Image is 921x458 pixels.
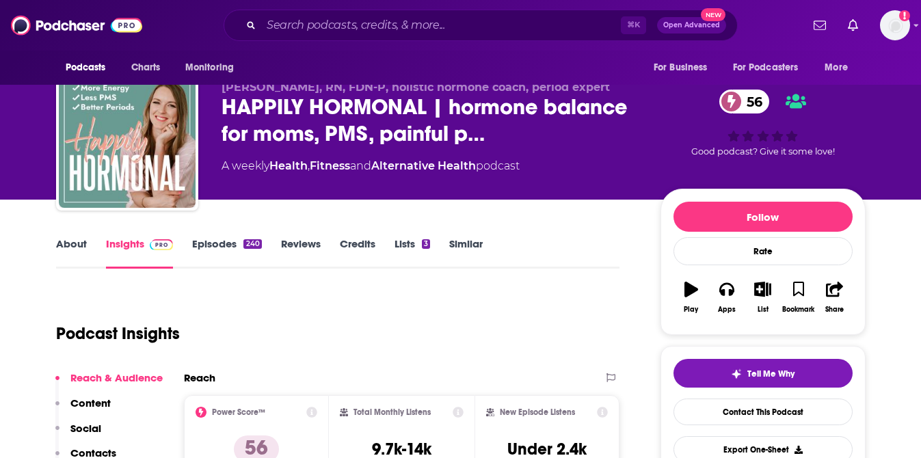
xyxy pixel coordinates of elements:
[691,146,835,157] span: Good podcast? Give it some love!
[308,159,310,172] span: ,
[657,17,726,33] button: Open AdvancedNew
[673,273,709,322] button: Play
[733,90,769,113] span: 56
[243,239,261,249] div: 240
[131,58,161,77] span: Charts
[781,273,816,322] button: Bookmark
[281,237,321,269] a: Reviews
[56,323,180,344] h1: Podcast Insights
[192,237,261,269] a: Episodes240
[70,371,163,384] p: Reach & Audience
[654,58,708,77] span: For Business
[176,55,252,81] button: open menu
[449,237,483,269] a: Similar
[899,10,910,21] svg: Add a profile image
[621,16,646,34] span: ⌘ K
[340,237,375,269] a: Credits
[758,306,769,314] div: List
[395,237,430,269] a: Lists3
[422,239,430,249] div: 3
[150,239,174,250] img: Podchaser Pro
[224,10,738,41] div: Search podcasts, credits, & more...
[731,368,742,379] img: tell me why sparkle
[825,58,848,77] span: More
[353,407,431,417] h2: Total Monthly Listens
[310,159,350,172] a: Fitness
[55,371,163,396] button: Reach & Audience
[673,359,853,388] button: tell me why sparkleTell Me Why
[184,371,215,384] h2: Reach
[644,55,725,81] button: open menu
[663,22,720,29] span: Open Advanced
[816,273,852,322] button: Share
[825,306,844,314] div: Share
[371,159,476,172] a: Alternative Health
[56,55,124,81] button: open menu
[709,273,745,322] button: Apps
[122,55,169,81] a: Charts
[745,273,780,322] button: List
[212,407,265,417] h2: Power Score™
[222,158,520,174] div: A weekly podcast
[222,81,610,94] span: [PERSON_NAME], RN, FDN-P, holistic hormone coach, period expert
[66,58,106,77] span: Podcasts
[880,10,910,40] span: Logged in as sophiak
[701,8,725,21] span: New
[747,368,795,379] span: Tell Me Why
[673,237,853,265] div: Rate
[782,306,814,314] div: Bookmark
[500,407,575,417] h2: New Episode Listens
[684,306,698,314] div: Play
[350,159,371,172] span: and
[718,306,736,314] div: Apps
[724,55,818,81] button: open menu
[56,237,87,269] a: About
[261,14,621,36] input: Search podcasts, credits, & more...
[55,396,111,422] button: Content
[880,10,910,40] img: User Profile
[269,159,308,172] a: Health
[106,237,174,269] a: InsightsPodchaser Pro
[842,14,864,37] a: Show notifications dropdown
[660,81,866,165] div: 56Good podcast? Give it some love!
[815,55,865,81] button: open menu
[673,399,853,425] a: Contact This Podcast
[59,71,196,208] img: HAPPILY HORMONAL | hormone balance for moms, PMS, painful periods, natural birth control, low ene...
[808,14,831,37] a: Show notifications dropdown
[719,90,769,113] a: 56
[673,202,853,232] button: Follow
[70,396,111,409] p: Content
[880,10,910,40] button: Show profile menu
[55,422,101,447] button: Social
[11,12,142,38] img: Podchaser - Follow, Share and Rate Podcasts
[185,58,234,77] span: Monitoring
[733,58,799,77] span: For Podcasters
[70,422,101,435] p: Social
